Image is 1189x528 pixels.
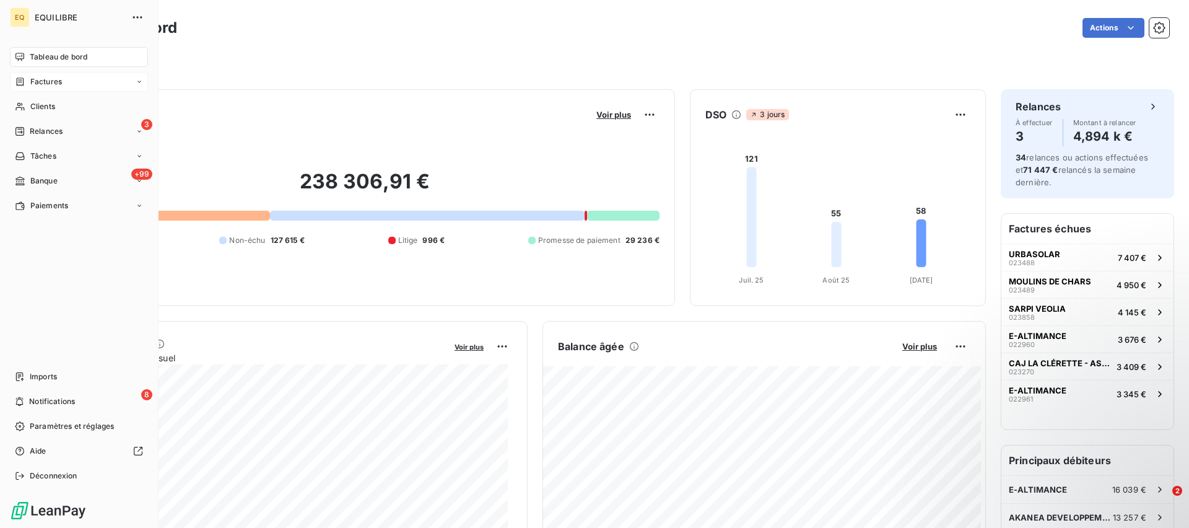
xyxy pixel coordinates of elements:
button: Voir plus [451,341,487,352]
span: Relances [30,126,63,137]
span: 4 145 € [1118,307,1146,317]
span: AKANEA DEVELOPPEMENT [1009,513,1113,522]
span: 71 447 € [1023,165,1058,175]
span: 3 jours [746,109,788,120]
span: Paramètres et réglages [30,421,114,432]
h6: Balance âgée [558,339,624,354]
span: 3 [141,119,152,130]
span: E-ALTIMANCE [1009,331,1066,341]
span: 3 676 € [1118,335,1146,345]
button: Voir plus [899,341,941,352]
span: 023488 [1009,259,1035,266]
span: CAJ LA CLÉRETTE - ASSOCIATION PAPILLONS [1009,358,1112,368]
span: Factures [30,76,62,87]
span: 023489 [1009,286,1035,294]
span: SARPI VEOLIA [1009,304,1066,314]
h4: 4,894 k € [1073,126,1136,146]
span: URBASOLAR [1009,249,1060,259]
span: MOULINS DE CHARS [1009,276,1091,286]
span: Clients [30,101,55,112]
span: Notifications [29,396,75,407]
span: Banque [30,175,58,187]
iframe: Intercom notifications message [941,408,1189,495]
span: À effectuer [1016,119,1053,126]
h2: 238 306,91 € [70,169,660,206]
span: 7 407 € [1118,253,1146,263]
button: URBASOLAR0234887 407 € [1001,244,1174,271]
span: EQUILIBRE [35,12,124,22]
span: Paiements [30,200,68,211]
tspan: [DATE] [910,276,933,284]
button: Voir plus [593,109,635,120]
span: Imports [30,371,57,382]
span: Tableau de bord [30,51,87,63]
span: Aide [30,446,46,457]
a: Aide [10,441,148,461]
span: 127 615 € [271,235,305,246]
span: 2 [1172,486,1182,496]
span: 023270 [1009,368,1034,376]
span: 4 950 € [1117,280,1146,290]
img: Logo LeanPay [10,501,87,521]
span: 023858 [1009,314,1035,321]
tspan: Juil. 25 [739,276,764,284]
span: relances ou actions effectuées et relancés la semaine dernière. [1016,152,1148,187]
span: Déconnexion [30,470,77,482]
span: 34 [1016,152,1026,162]
h6: DSO [705,107,726,122]
span: Voir plus [902,341,937,351]
span: 022960 [1009,341,1035,348]
span: 3 409 € [1117,362,1146,372]
button: MOULINS DE CHARS0234894 950 € [1001,271,1174,298]
button: E-ALTIMANCE0229613 345 € [1001,380,1174,407]
span: Non-échu [229,235,265,246]
h6: Factures échues [1001,214,1174,244]
span: 022961 [1009,395,1033,403]
span: Voir plus [596,110,631,120]
span: Litige [398,235,418,246]
span: 13 257 € [1113,513,1146,522]
button: E-ALTIMANCE0229603 676 € [1001,325,1174,353]
div: EQ [10,7,30,27]
span: E-ALTIMANCE [1009,385,1066,395]
span: 29 236 € [625,235,660,246]
h6: Relances [1016,99,1061,114]
button: SARPI VEOLIA0238584 145 € [1001,298,1174,325]
button: Actions [1082,18,1144,38]
h4: 3 [1016,126,1053,146]
span: Tâches [30,151,56,162]
span: Voir plus [455,343,484,351]
span: 8 [141,389,152,400]
span: Chiffre d'affaires mensuel [70,351,446,364]
span: Montant à relancer [1073,119,1136,126]
span: +99 [131,169,152,180]
span: Promesse de paiement [538,235,621,246]
button: CAJ LA CLÉRETTE - ASSOCIATION PAPILLONS0232703 409 € [1001,353,1174,380]
tspan: Août 25 [822,276,850,284]
iframe: Intercom live chat [1147,486,1177,516]
span: 996 € [422,235,445,246]
span: 3 345 € [1117,389,1146,399]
